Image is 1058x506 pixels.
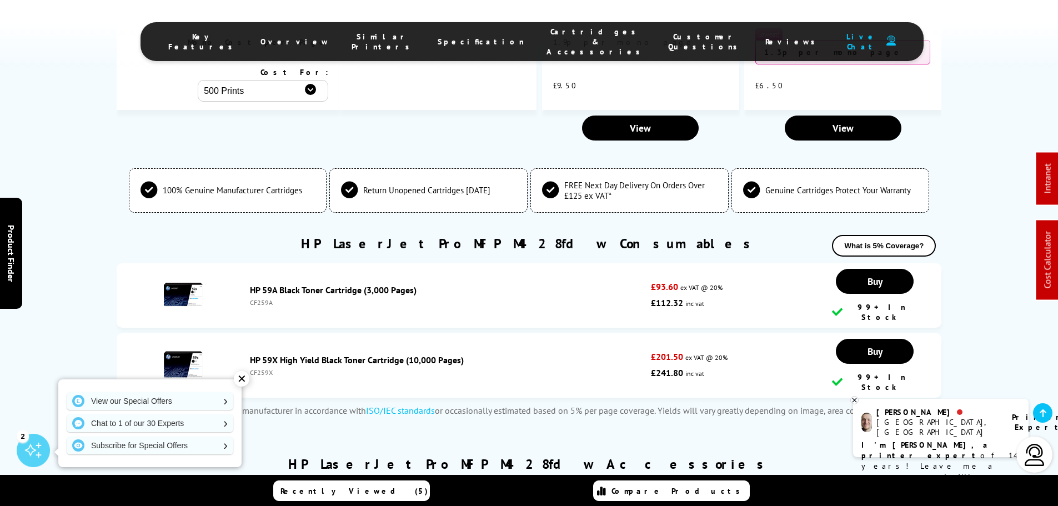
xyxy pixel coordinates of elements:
span: Specification [438,37,524,47]
a: HP 59A Black Toner Cartridge (3,000 Pages) [250,284,417,295]
span: Reviews [765,37,821,47]
a: Intranet [1042,164,1053,194]
strong: £241.80 [651,367,683,378]
a: HP LaserJet Pro MFP M428fdw Accessories [288,455,770,473]
a: Cost Calculator [1042,232,1053,289]
span: inc vat [685,369,704,378]
div: ✕ [234,371,249,387]
div: [GEOGRAPHIC_DATA], [GEOGRAPHIC_DATA] [876,417,998,437]
strong: £93.60 [651,281,678,292]
span: £6.50 [755,81,784,91]
div: CF259X [250,368,646,377]
div: CF259A [250,298,646,307]
a: Compare Products [593,480,750,501]
span: Buy [868,275,882,288]
span: Customer Questions [668,32,743,52]
span: Buy [868,345,882,358]
span: £9.50 [553,81,577,91]
span: Live Chat [843,32,881,52]
img: user-headset-duotone.svg [886,36,896,46]
span: Recently Viewed (5) [280,486,428,496]
div: 99+ In Stock [832,372,917,392]
span: FREE Next Day Delivery On Orders Over £125 ex VAT* [564,180,717,201]
span: View [630,122,651,134]
img: ashley-livechat.png [861,413,872,432]
div: 2 [17,430,29,442]
span: Similar Printers [352,32,415,52]
img: user-headset-light.svg [1024,444,1046,466]
a: Recently Viewed (5) [273,480,430,501]
img: HP 59X High Yield Black Toner Cartridge (10,000 Pages) [164,345,203,384]
span: Genuine Cartridges Protect Your Warranty [765,185,911,196]
span: Return Unopened Cartridges [DATE] [363,185,490,196]
a: ISO/IEC standards [366,405,435,416]
span: Product Finder [6,224,17,282]
strong: £201.50 [651,351,683,362]
div: 99+ In Stock [832,302,917,322]
a: Chat to 1 of our 30 Experts [67,414,233,432]
button: What is 5% Coverage? [832,235,936,257]
p: of 14 years! Leave me a message and I'll respond ASAP [861,440,1020,493]
a: View our Special Offers [67,392,233,410]
a: HP 59X High Yield Black Toner Cartridge (10,000 Pages) [250,354,464,365]
span: ex VAT @ 20% [680,283,723,292]
span: Compare Products [611,486,746,496]
span: ex VAT @ 20% [685,353,728,362]
a: View [582,116,699,141]
span: inc vat [685,299,704,308]
span: Key Features [168,32,238,52]
div: [PERSON_NAME] [876,407,998,417]
b: I'm [PERSON_NAME], a printer expert [861,440,991,460]
a: View [785,116,901,141]
a: Subscribe for Special Offers [67,437,233,454]
strong: £112.32 [651,297,683,308]
img: HP 59A Black Toner Cartridge (3,000 Pages) [164,275,203,314]
a: HP LaserJet Pro MFP M428fdw Consumables [301,235,757,252]
span: 100% Genuine Manufacturer Cartridges [163,185,302,196]
span: Cost For: [260,67,328,77]
span: Overview [260,37,329,47]
span: Cartridges & Accessories [546,27,646,57]
p: **Page yields are declared by the manufacturer in accordance with or occasionally estimated based... [117,403,942,433]
span: View [833,122,854,134]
